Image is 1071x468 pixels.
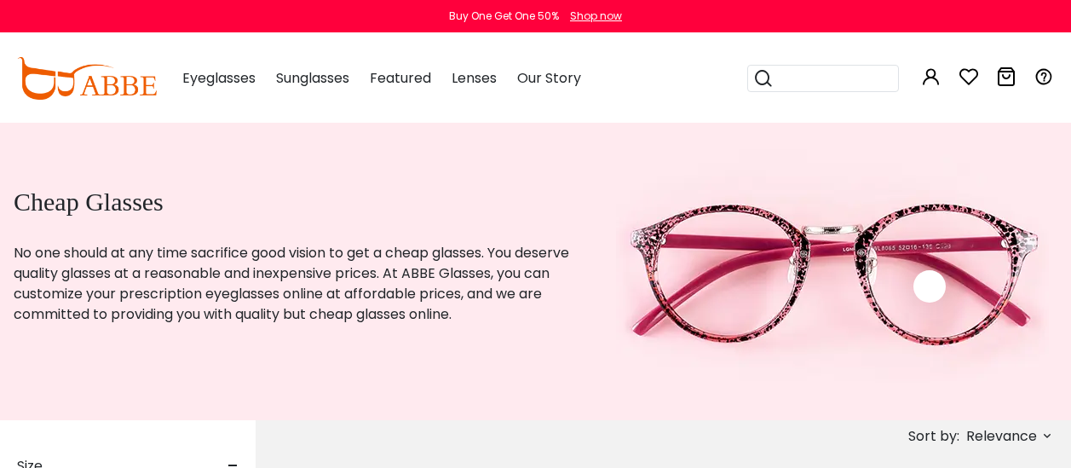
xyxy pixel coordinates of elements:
[908,426,959,446] span: Sort by:
[517,68,581,88] span: Our Story
[14,187,573,217] h1: Cheap Glasses
[182,68,256,88] span: Eyeglasses
[966,421,1037,452] span: Relevance
[276,68,349,88] span: Sunglasses
[570,9,622,24] div: Shop now
[17,57,157,100] img: abbeglasses.com
[561,9,622,23] a: Shop now
[370,68,431,88] span: Featured
[616,122,1049,420] img: cheap glasses
[452,68,497,88] span: Lenses
[449,9,559,24] div: Buy One Get One 50%
[14,243,573,325] p: No one should at any time sacrifice good vision to get a cheap glasses. You deserve quality glass...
